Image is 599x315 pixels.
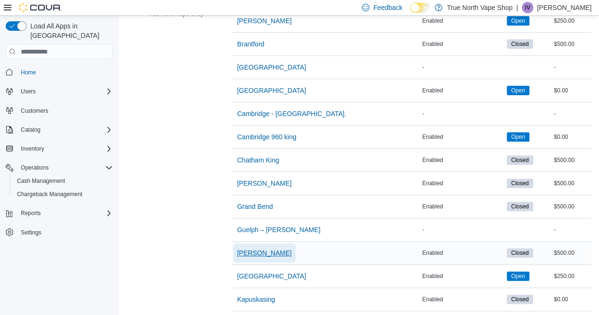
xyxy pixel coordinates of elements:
span: Closed [511,156,528,164]
span: Cash Management [13,175,113,187]
span: Open [507,86,529,95]
span: Reports [21,209,41,217]
span: [GEOGRAPHIC_DATA] [237,271,306,281]
button: Guelph – [PERSON_NAME] [233,220,324,239]
span: Grand Bend [237,202,273,211]
div: Enabled [420,154,505,166]
button: Chargeback Management [9,188,116,201]
a: Cash Management [13,175,69,187]
div: Enabled [420,15,505,27]
div: Enabled [420,270,505,282]
span: Inventory [21,145,44,153]
div: Enabled [420,178,505,189]
span: Cambridge 960 king [237,132,296,142]
span: Chatham King [237,155,279,165]
span: Home [21,69,36,76]
span: Users [17,86,113,97]
span: Operations [17,162,113,173]
span: Customers [21,107,48,115]
button: Customers [2,104,116,117]
button: [PERSON_NAME] [233,174,295,193]
span: Settings [17,226,113,238]
button: Reports [2,207,116,220]
img: Cova [19,3,62,12]
span: Closed [507,155,533,165]
div: $500.00 [552,154,591,166]
div: - [552,224,591,235]
span: Closed [511,40,528,48]
span: Open [507,16,529,26]
div: Enabled [420,131,505,143]
span: [GEOGRAPHIC_DATA] [237,86,306,95]
div: $250.00 [552,270,591,282]
span: Load All Apps in [GEOGRAPHIC_DATA] [27,21,113,40]
button: Users [2,85,116,98]
span: Cambridge - [GEOGRAPHIC_DATA]. [237,109,347,118]
div: Enabled [420,294,505,305]
span: Closed [507,295,533,304]
button: Brantford [233,35,268,54]
button: [PERSON_NAME] [233,11,295,30]
button: Catalog [17,124,44,135]
div: Enabled [420,85,505,96]
div: $250.00 [552,15,591,27]
a: Chargeback Management [13,189,86,200]
span: Catalog [21,126,40,134]
div: $0.00 [552,131,591,143]
button: Settings [2,225,116,239]
span: Guelph – [PERSON_NAME] [237,225,321,234]
p: | [516,2,518,13]
button: Inventory [2,142,116,155]
span: Open [511,17,525,25]
button: [GEOGRAPHIC_DATA] [233,267,310,286]
button: Operations [17,162,53,173]
button: Catalog [2,123,116,136]
button: Cambridge - [GEOGRAPHIC_DATA]. [233,104,350,123]
a: Customers [17,105,52,117]
div: Isabella Vape [522,2,533,13]
div: $500.00 [552,178,591,189]
p: [PERSON_NAME] [537,2,591,13]
button: Cambridge 960 king [233,127,300,146]
span: Cash Management [17,177,65,185]
span: [PERSON_NAME] [237,248,292,258]
span: Settings [21,229,41,236]
div: $500.00 [552,247,591,259]
button: Home [2,65,116,79]
span: Customers [17,105,113,117]
button: Kapuskasing [233,290,279,309]
div: Enabled [420,38,505,50]
div: Enabled [420,247,505,259]
span: [PERSON_NAME] [237,179,292,188]
button: [GEOGRAPHIC_DATA] [233,58,310,77]
button: [PERSON_NAME] [233,243,295,262]
span: Open [507,271,529,281]
span: Chargeback Management [17,190,82,198]
input: Dark Mode [410,3,430,13]
span: IV [525,2,530,13]
button: [GEOGRAPHIC_DATA] [233,81,310,100]
button: Users [17,86,39,97]
a: Home [17,67,40,78]
div: - [420,108,505,119]
span: Operations [21,164,49,171]
button: Cash Management [9,174,116,188]
div: - [552,62,591,73]
span: Open [511,272,525,280]
span: Reports [17,207,113,219]
span: Users [21,88,36,95]
span: Closed [511,202,528,211]
span: Closed [511,295,528,304]
button: Reports [17,207,45,219]
div: - [552,108,591,119]
nav: Complex example [6,61,113,264]
div: $500.00 [552,201,591,212]
span: [PERSON_NAME] [237,16,292,26]
span: Feedback [373,3,402,12]
span: Closed [507,39,533,49]
button: Grand Bend [233,197,277,216]
span: Closed [507,179,533,188]
div: $0.00 [552,294,591,305]
div: - [420,62,505,73]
